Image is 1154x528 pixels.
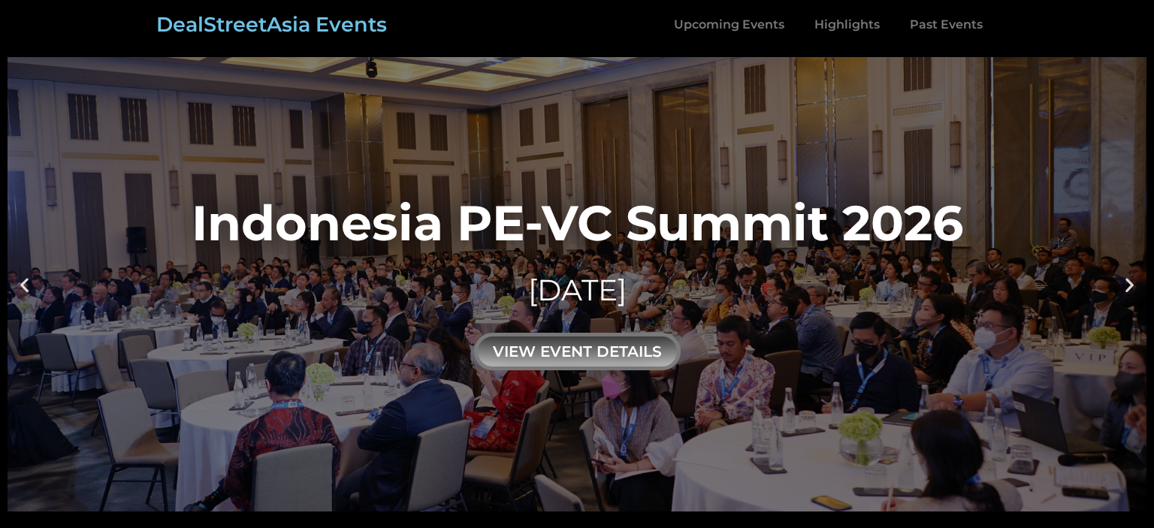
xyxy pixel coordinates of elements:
a: DealStreetAsia Events [156,12,387,37]
div: view event details [474,333,681,370]
a: Past Events [895,8,998,42]
a: Upcoming Events [659,8,799,42]
div: Indonesia PE-VC Summit 2026 [192,198,963,247]
a: Highlights [799,8,895,42]
div: [DATE] [192,270,963,311]
a: Indonesia PE-VC Summit 2026[DATE]view event details [8,57,1146,511]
